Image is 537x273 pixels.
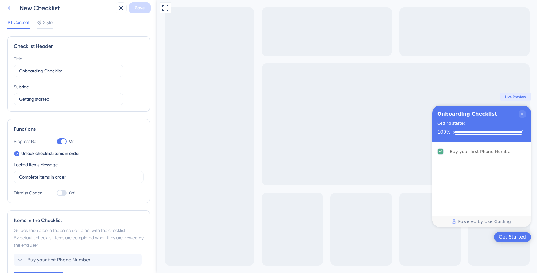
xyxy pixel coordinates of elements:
[19,96,118,102] input: Header 2
[14,125,144,133] div: Functions
[21,150,80,157] span: Unlock checklist items in order
[275,106,373,227] div: Checklist Container
[27,256,90,263] span: Buy your first Phone Number
[14,83,29,90] div: Subtitle
[278,145,371,158] div: Buy your first Phone Number is complete.
[275,142,373,215] div: Checklist items
[19,67,118,74] input: Header 1
[20,4,113,12] div: New Checklist
[280,129,369,135] div: Checklist progress: 100%
[14,217,144,224] div: Items in the Checklist
[280,129,293,135] div: 100%
[292,148,355,155] div: Buy your first Phone Number
[14,55,22,62] div: Title
[275,216,373,227] div: Footer
[280,120,308,126] div: Getting started
[19,174,138,180] input: Type the value
[135,4,145,12] span: Save
[14,138,45,145] div: Progress Bar
[342,234,369,240] div: Get Started
[14,43,144,50] div: Checklist Header
[14,227,144,249] div: Guides should be in the same container with the checklist. By default, checklist items are comple...
[301,218,353,225] span: Powered by UserGuiding
[337,232,373,242] div: Open Get Started checklist
[14,161,58,168] div: Locked Items Message
[361,110,369,118] div: Close Checklist
[280,110,340,118] div: Onboarding Checklist
[14,189,45,197] div: Dismiss Option
[348,94,369,99] span: Live Preview
[69,190,74,195] span: Off
[69,139,74,144] span: On
[43,19,53,26] span: Style
[129,2,151,13] button: Save
[14,19,30,26] span: Content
